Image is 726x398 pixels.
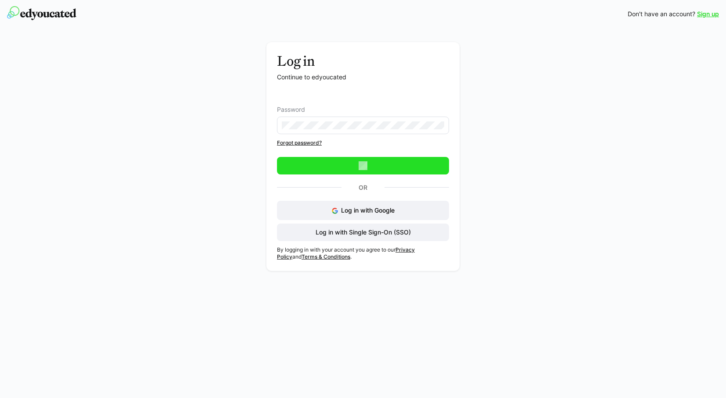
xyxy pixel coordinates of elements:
[277,73,449,82] p: Continue to edyoucated
[277,201,449,220] button: Log in with Google
[277,106,305,113] span: Password
[277,224,449,241] button: Log in with Single Sign-On (SSO)
[697,10,719,18] a: Sign up
[277,246,415,260] a: Privacy Policy
[277,53,449,69] h3: Log in
[7,6,76,20] img: edyoucated
[341,206,395,214] span: Log in with Google
[277,139,449,146] a: Forgot password?
[628,10,695,18] span: Don't have an account?
[302,253,350,260] a: Terms & Conditions
[341,181,385,194] p: Or
[314,228,412,237] span: Log in with Single Sign-On (SSO)
[277,246,449,260] p: By logging in with your account you agree to our and .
